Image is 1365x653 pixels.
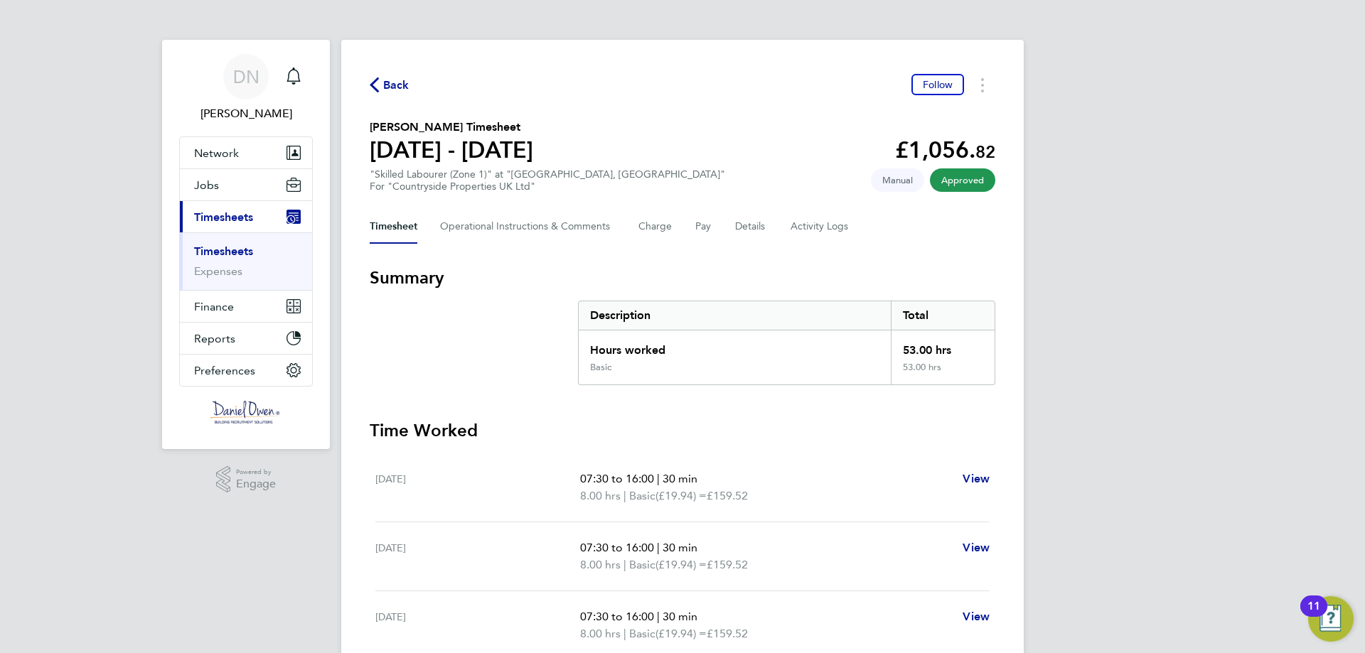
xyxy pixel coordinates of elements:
div: Description [579,301,891,330]
span: 82 [975,141,995,162]
span: | [657,541,660,554]
span: | [623,558,626,571]
span: | [657,610,660,623]
a: View [963,608,990,625]
span: | [623,627,626,640]
div: 53.00 hrs [891,362,995,384]
nav: Main navigation [162,40,330,449]
span: (£19.94) = [655,627,707,640]
span: Engage [236,478,276,490]
button: Finance [180,291,312,322]
button: Details [735,210,768,244]
span: 8.00 hrs [580,489,621,502]
span: 07:30 to 16:00 [580,472,654,485]
span: Powered by [236,466,276,478]
button: Timesheet [370,210,417,244]
div: [DATE] [375,470,580,504]
span: 07:30 to 16:00 [580,541,654,554]
span: Network [194,146,239,160]
button: Activity Logs [791,210,850,244]
span: | [657,472,660,485]
h3: Time Worked [370,419,995,442]
button: Charge [638,210,673,244]
span: View [963,610,990,623]
div: Timesheets [180,232,312,290]
a: Expenses [194,264,242,278]
h1: [DATE] - [DATE] [370,136,533,164]
button: Back [370,76,409,94]
span: DN [233,68,259,86]
span: £159.52 [707,627,748,640]
button: Preferences [180,355,312,386]
span: 8.00 hrs [580,627,621,640]
button: Operational Instructions & Comments [440,210,616,244]
div: Basic [590,362,611,373]
div: Total [891,301,995,330]
h3: Summary [370,266,995,289]
span: 07:30 to 16:00 [580,610,654,623]
div: Hours worked [579,330,891,362]
span: Finance [194,300,234,313]
button: Network [180,137,312,168]
button: Follow [911,74,964,95]
span: 30 min [663,541,697,554]
a: View [963,539,990,556]
div: [DATE] [375,608,580,642]
span: 30 min [663,610,697,623]
span: 30 min [663,472,697,485]
a: Powered byEngage [216,466,277,493]
span: £159.52 [707,489,748,502]
button: Timesheets [180,201,312,232]
span: £159.52 [707,558,748,571]
div: Summary [578,301,995,385]
span: View [963,541,990,554]
span: View [963,472,990,485]
span: Back [383,77,409,94]
span: Preferences [194,364,255,377]
div: [DATE] [375,539,580,573]
span: (£19.94) = [655,489,707,502]
span: Jobs [194,178,219,192]
span: Basic [629,556,655,573]
span: Basic [629,487,655,504]
button: Reports [180,323,312,354]
span: Basic [629,625,655,642]
span: Timesheets [194,210,253,224]
span: This timesheet has been approved. [930,168,995,192]
button: Jobs [180,169,312,200]
div: 53.00 hrs [891,330,995,362]
button: Timesheets Menu [970,74,995,96]
a: View [963,470,990,487]
div: 11 [1307,606,1320,625]
button: Pay [695,210,712,244]
div: For "Countryside Properties UK Ltd" [370,180,725,193]
span: Reports [194,332,235,345]
a: Go to home page [179,401,313,423]
h2: [PERSON_NAME] Timesheet [370,119,533,136]
span: This timesheet was manually created. [871,168,924,192]
img: danielowen-logo-retina.png [210,401,282,423]
app-decimal: £1,056. [895,136,995,163]
span: (£19.94) = [655,558,707,571]
span: 8.00 hrs [580,558,621,571]
span: Danielle Nail [179,105,313,122]
span: Follow [923,78,953,91]
a: Timesheets [194,244,253,258]
button: Open Resource Center, 11 new notifications [1308,596,1354,642]
span: | [623,489,626,502]
div: "Skilled Labourer (Zone 1)" at "[GEOGRAPHIC_DATA], [GEOGRAPHIC_DATA]" [370,168,725,193]
a: DN[PERSON_NAME] [179,54,313,122]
